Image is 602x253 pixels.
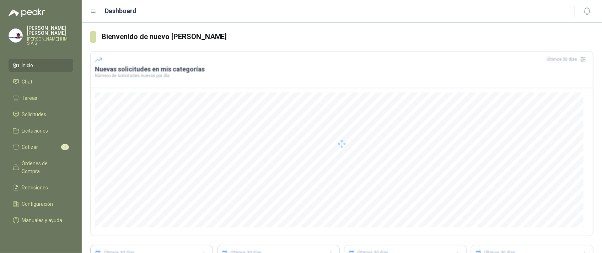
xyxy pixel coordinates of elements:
a: Solicitudes [9,108,73,121]
p: [PERSON_NAME] IHM S.A.S [27,37,73,45]
span: Tareas [22,94,38,102]
span: Inicio [22,61,33,69]
span: Configuración [22,200,53,208]
a: Configuración [9,197,73,211]
h1: Dashboard [105,6,137,16]
img: Company Logo [9,29,22,42]
span: Chat [22,78,33,86]
span: Solicitudes [22,111,47,118]
a: Tareas [9,91,73,105]
h3: Bienvenido de nuevo [PERSON_NAME] [102,31,593,42]
span: 1 [61,144,69,150]
span: Licitaciones [22,127,48,135]
img: Logo peakr [9,9,45,17]
span: Órdenes de Compra [22,160,66,175]
a: Chat [9,75,73,88]
a: Inicio [9,59,73,72]
span: Remisiones [22,184,48,192]
a: Remisiones [9,181,73,194]
a: Cotizar1 [9,140,73,154]
span: Manuales y ayuda [22,216,63,224]
a: Licitaciones [9,124,73,138]
a: Manuales y ayuda [9,214,73,227]
p: [PERSON_NAME] [PERSON_NAME] [27,26,73,36]
a: Órdenes de Compra [9,157,73,178]
span: Cotizar [22,143,38,151]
